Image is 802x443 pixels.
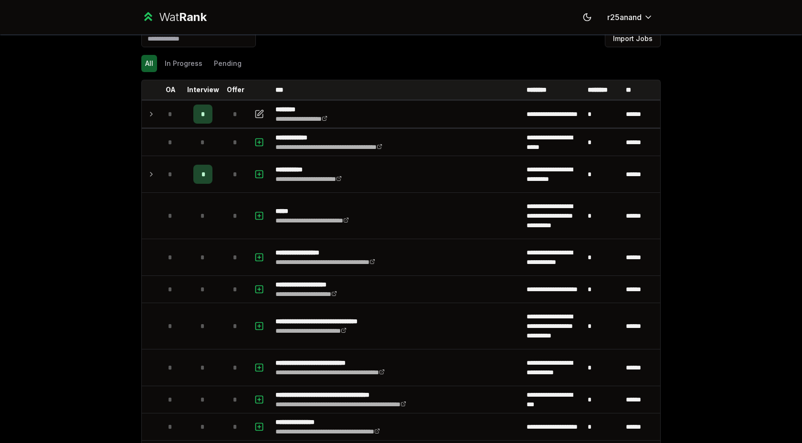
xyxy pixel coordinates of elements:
button: All [141,55,157,72]
p: Offer [227,85,244,95]
a: WatRank [141,10,207,25]
button: r25anand [600,9,661,26]
button: Import Jobs [605,30,661,47]
p: Interview [187,85,219,95]
div: Wat [159,10,207,25]
button: Pending [210,55,245,72]
span: r25anand [607,11,642,23]
p: OA [166,85,176,95]
span: Rank [179,10,207,24]
button: In Progress [161,55,206,72]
